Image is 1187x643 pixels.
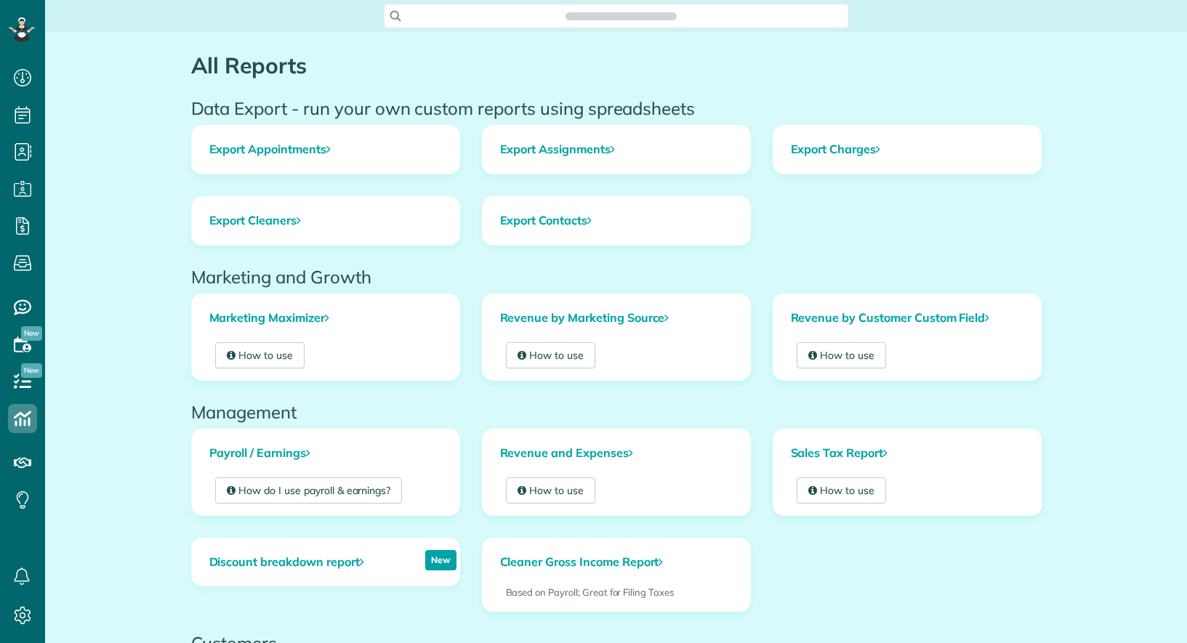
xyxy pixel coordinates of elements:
[21,326,42,341] span: New
[506,477,596,504] a: How to use
[483,538,681,586] a: Cleaner Gross Income Report
[425,550,456,570] p: New
[215,342,305,368] a: How to use
[191,403,1042,421] h2: Management
[506,342,596,368] a: How to use
[506,586,727,599] p: Based on Payroll; Great for Filing Taxes
[191,54,1042,78] h1: All Reports
[773,294,1041,342] a: Revenue by Customer Custom Field
[773,126,1041,174] a: Export Charges
[192,429,459,477] a: Payroll / Earnings
[580,9,662,23] span: Search ZenMaid…
[191,99,1042,118] h2: Data Export - run your own custom reports using spreadsheets
[191,267,1042,286] h2: Marketing and Growth
[192,538,382,586] a: Discount breakdown report
[192,294,459,342] a: Marketing Maximizer
[483,429,750,477] a: Revenue and Expenses
[21,363,42,378] span: New
[483,197,750,245] a: Export Contacts
[215,477,403,504] a: How do I use payroll & earnings?
[483,294,750,342] a: Revenue by Marketing Source
[773,429,1041,477] a: Sales Tax Report
[192,197,459,245] a: Export Cleaners
[797,342,887,368] a: How to use
[192,126,459,174] a: Export Appointments
[483,126,750,174] a: Export Assignments
[797,477,887,504] a: How to use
